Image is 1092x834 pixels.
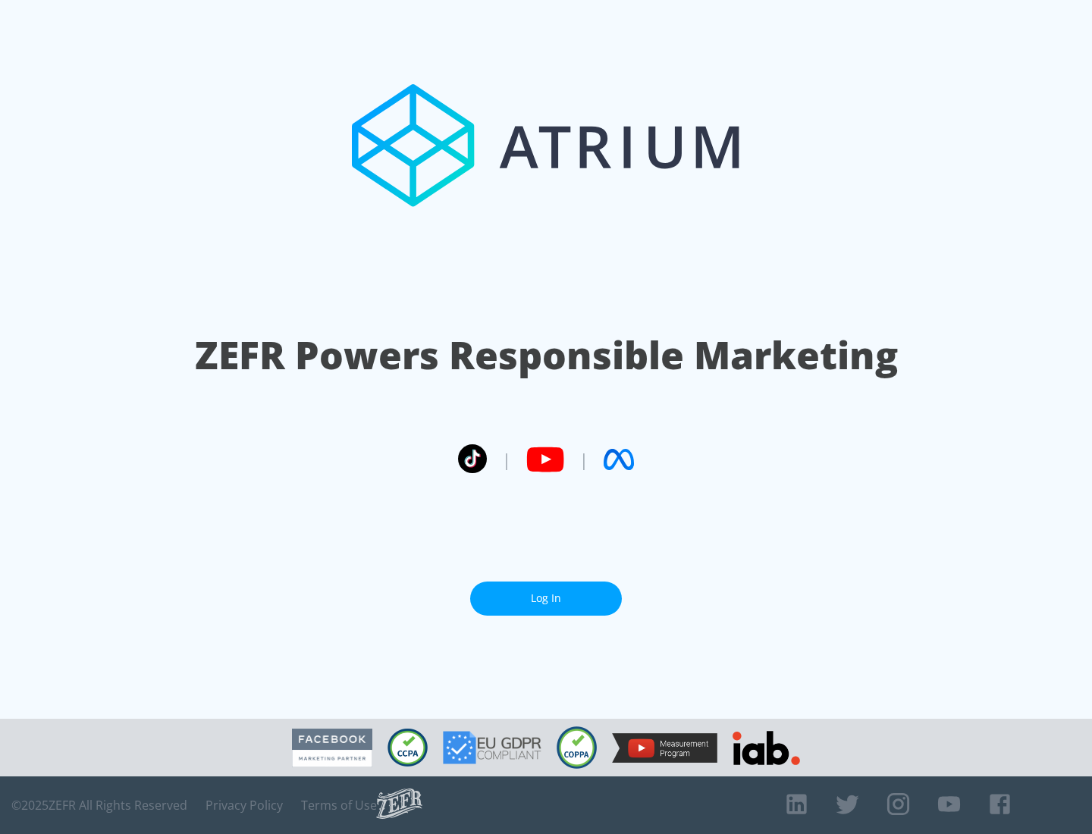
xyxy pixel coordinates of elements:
img: GDPR Compliant [443,731,541,764]
span: © 2025 ZEFR All Rights Reserved [11,798,187,813]
img: YouTube Measurement Program [612,733,717,763]
h1: ZEFR Powers Responsible Marketing [195,329,898,381]
a: Terms of Use [301,798,377,813]
span: | [579,448,588,471]
img: IAB [733,731,800,765]
img: COPPA Compliant [557,726,597,769]
a: Log In [470,582,622,616]
span: | [502,448,511,471]
img: CCPA Compliant [388,729,428,767]
img: Facebook Marketing Partner [292,729,372,767]
a: Privacy Policy [206,798,283,813]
